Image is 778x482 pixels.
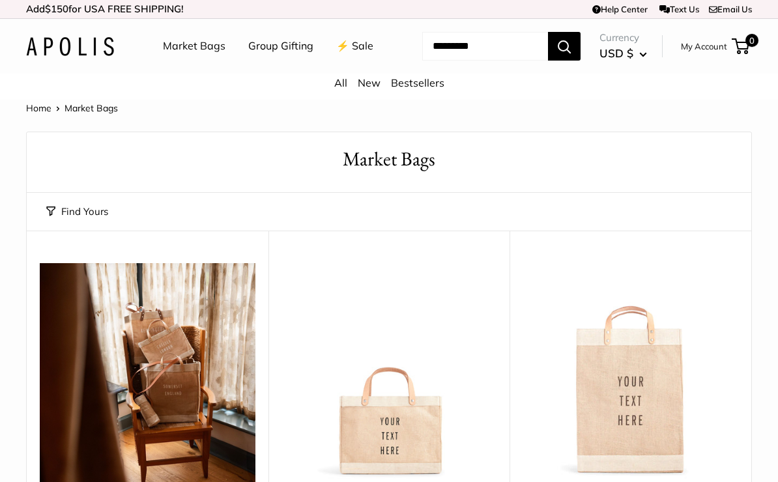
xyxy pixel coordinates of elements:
[45,3,68,15] span: $150
[599,43,647,64] button: USD $
[336,36,373,56] a: ⚡️ Sale
[548,32,581,61] button: Search
[391,76,444,89] a: Bestsellers
[523,263,738,479] img: Market Bag in Natural
[659,4,699,14] a: Text Us
[733,38,749,54] a: 0
[281,263,497,479] img: Petite Market Bag in Natural
[358,76,381,89] a: New
[599,46,633,60] span: USD $
[709,4,752,14] a: Email Us
[745,34,758,47] span: 0
[46,145,732,173] h1: Market Bags
[26,100,118,117] nav: Breadcrumb
[599,29,647,47] span: Currency
[163,36,225,56] a: Market Bags
[248,36,313,56] a: Group Gifting
[46,203,108,221] button: Find Yours
[592,4,648,14] a: Help Center
[65,102,118,114] span: Market Bags
[334,76,347,89] a: All
[281,263,497,479] a: Petite Market Bag in NaturalPetite Market Bag in Natural
[26,37,114,56] img: Apolis
[681,38,727,54] a: My Account
[26,102,51,114] a: Home
[422,32,548,61] input: Search...
[523,263,738,479] a: Market Bag in NaturalMarket Bag in Natural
